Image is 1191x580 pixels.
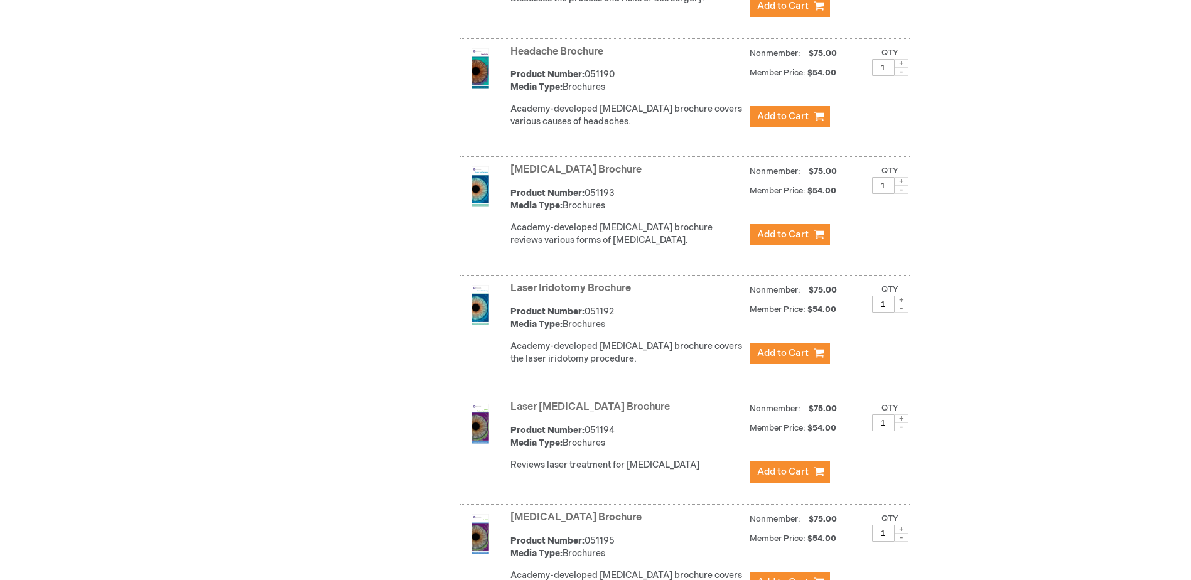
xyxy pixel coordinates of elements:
[510,69,585,80] strong: Product Number:
[807,423,838,433] span: $54.00
[807,186,838,196] span: $54.00
[881,513,898,524] label: Qty
[750,423,806,433] strong: Member Price:
[510,46,603,58] a: Headache Brochure
[510,459,743,471] div: Reviews laser treatment for [MEDICAL_DATA]
[881,403,898,413] label: Qty
[750,224,830,245] button: Add to Cart
[757,466,809,478] span: Add to Cart
[510,282,631,294] a: Laser Iridotomy Brochure
[510,438,563,448] strong: Media Type:
[807,404,839,414] span: $75.00
[510,68,743,94] div: 051190 Brochures
[807,166,839,176] span: $75.00
[510,535,585,546] strong: Product Number:
[510,222,743,247] div: Academy-developed [MEDICAL_DATA] brochure reviews various forms of [MEDICAL_DATA].
[510,425,585,436] strong: Product Number:
[807,514,839,524] span: $75.00
[510,82,563,92] strong: Media Type:
[510,306,585,317] strong: Product Number:
[872,525,895,542] input: Qty
[750,461,830,483] button: Add to Cart
[750,46,800,62] strong: Nonmember:
[750,343,830,364] button: Add to Cart
[510,319,563,330] strong: Media Type:
[750,106,830,127] button: Add to Cart
[881,284,898,294] label: Qty
[510,188,585,198] strong: Product Number:
[807,48,839,58] span: $75.00
[460,514,500,554] img: LASIK Brochure
[881,166,898,176] label: Qty
[750,282,800,298] strong: Nonmember:
[460,285,500,325] img: Laser Iridotomy Brochure
[510,424,743,449] div: 051194 Brochures
[807,68,838,78] span: $54.00
[510,340,743,365] div: Academy-developed [MEDICAL_DATA] brochure covers the laser iridotomy procedure.
[460,48,500,89] img: Headache Brochure
[872,59,895,76] input: Qty
[872,414,895,431] input: Qty
[460,404,500,444] img: Laser Trabeculoplasty Brochure
[750,401,800,417] strong: Nonmember:
[750,68,806,78] strong: Member Price:
[460,166,500,207] img: Laser Eye Surgery Brochure
[750,304,806,314] strong: Member Price:
[510,306,743,331] div: 051192 Brochures
[750,534,806,544] strong: Member Price:
[510,401,670,413] a: Laser [MEDICAL_DATA] Brochure
[510,200,563,211] strong: Media Type:
[807,304,838,314] span: $54.00
[750,164,800,180] strong: Nonmember:
[510,187,743,212] div: 051193 Brochures
[807,534,838,544] span: $54.00
[872,296,895,313] input: Qty
[872,177,895,194] input: Qty
[510,535,743,560] div: 051195 Brochures
[757,228,809,240] span: Add to Cart
[510,164,642,176] a: [MEDICAL_DATA] Brochure
[750,186,806,196] strong: Member Price:
[757,347,809,359] span: Add to Cart
[757,110,809,122] span: Add to Cart
[881,48,898,58] label: Qty
[510,548,563,559] strong: Media Type:
[510,103,743,128] div: Academy-developed [MEDICAL_DATA] brochure covers various causes of headaches.
[807,285,839,295] span: $75.00
[510,512,642,524] a: [MEDICAL_DATA] Brochure
[750,512,800,527] strong: Nonmember:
